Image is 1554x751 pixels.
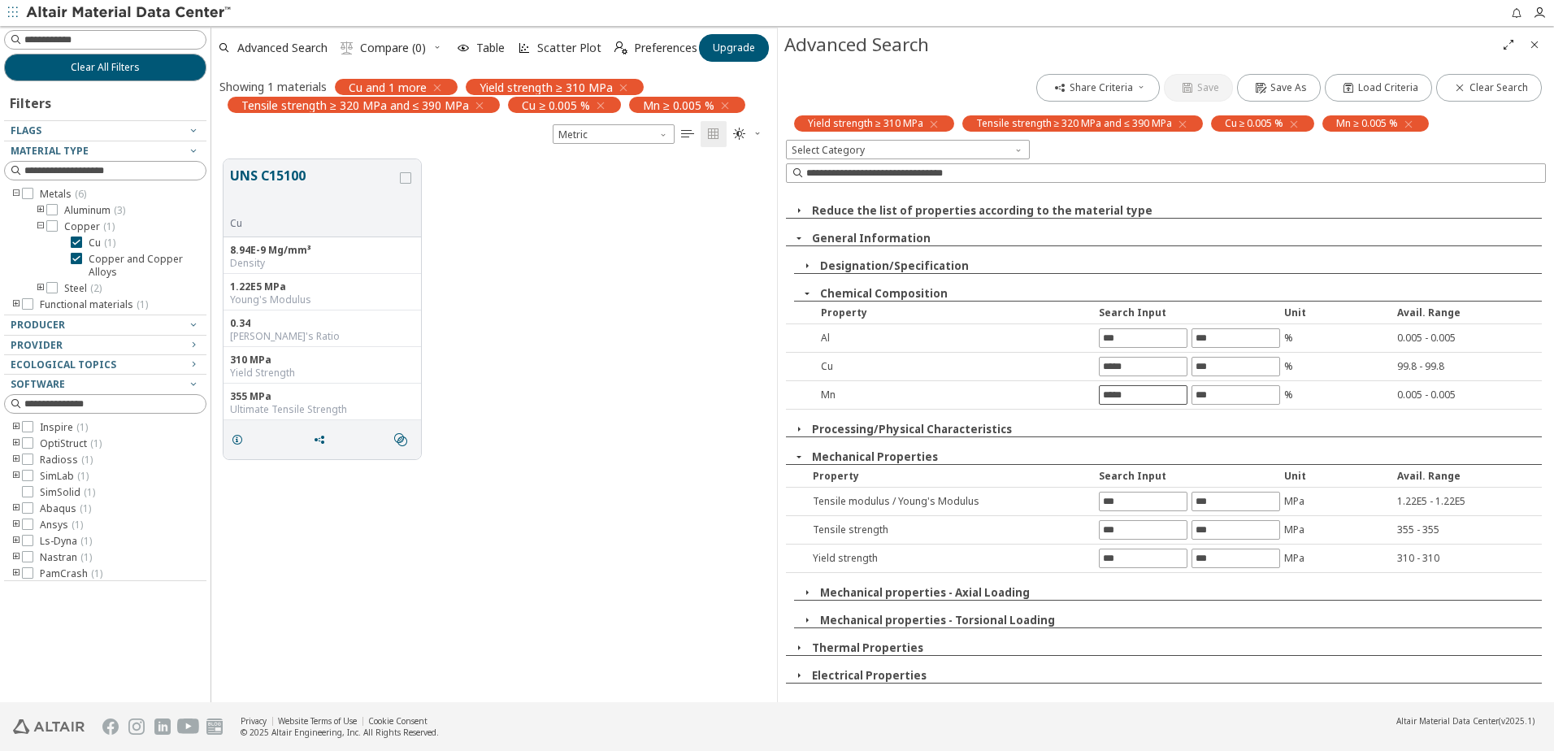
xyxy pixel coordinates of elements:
[81,453,93,467] span: ( 1 )
[1284,359,1393,373] div: %
[805,523,1095,536] div: Tensile strength
[64,220,115,233] span: Copper
[306,423,340,456] button: Share
[4,141,206,161] button: Material Type
[90,436,102,450] span: ( 1 )
[211,147,777,702] div: grid
[77,469,89,483] span: ( 1 )
[786,640,812,655] button: Close
[4,315,206,335] button: Producer
[1397,388,1542,402] div: 0.005 - 0.005
[1396,715,1499,727] span: Altair Material Data Center
[219,79,327,94] div: Showing 1 materials
[699,34,769,62] button: Upgrade
[40,437,102,450] span: OptiStruct
[701,121,727,147] button: Tile View
[11,519,22,532] i: toogle group
[820,286,948,301] button: Chemical Composition
[90,281,102,295] span: ( 2 )
[230,390,415,403] div: 355 MPa
[808,116,923,131] span: Yield strength ≥ 310 MPa
[1070,81,1133,94] span: Share Criteria
[230,293,415,306] div: Young's Modulus
[976,116,1172,131] span: Tensile strength ≥ 320 MPa and ≤ 390 MPa
[237,42,328,54] span: Advanced Search
[80,534,92,548] span: ( 1 )
[241,715,267,727] a: Privacy
[1397,359,1542,373] div: 99.8 - 99.8
[812,231,931,245] button: General Information
[40,188,86,201] span: Metals
[230,217,397,230] div: Cu
[11,567,22,580] i: toogle group
[1396,715,1534,727] div: (v2025.1)
[1284,331,1393,345] div: %
[634,42,697,54] span: Preferences
[76,420,88,434] span: ( 1 )
[675,121,701,147] button: Table View
[11,502,22,515] i: toogle group
[91,567,102,580] span: ( 1 )
[812,640,923,655] button: Thermal Properties
[812,449,938,464] button: Mechanical Properties
[1099,469,1280,483] div: Search Input
[1284,523,1393,536] div: MPa
[1225,116,1284,131] span: Cu ≥ 0.005 %
[11,551,22,564] i: toogle group
[643,98,714,112] span: Mn ≥ 0.005 %
[805,359,1095,373] div: Cu
[4,54,206,81] button: Clear All Filters
[1284,469,1393,483] div: Unit
[812,203,1152,218] button: Reduce the list of properties according to the material type
[812,422,1012,436] button: Processing/Physical Characteristics
[805,388,1095,402] div: Mn
[786,231,812,245] button: Close
[1397,469,1542,483] div: Avail. Range
[104,236,115,250] span: ( 1 )
[35,282,46,295] i: toogle group
[786,140,1030,159] span: Select Category
[230,244,415,257] div: 8.94E-9 Mg/mm³
[4,121,206,141] button: Flags
[707,128,720,141] i: 
[40,454,93,467] span: Radioss
[812,668,927,683] button: Electrical Properties
[360,42,426,54] span: Compare (0)
[1397,331,1542,345] div: 0.005 - 0.005
[349,80,427,94] span: Cu and 1 more
[805,306,1095,319] div: Property
[1036,74,1160,102] button: Share Criteria
[368,715,428,727] a: Cookie Consent
[805,469,1095,483] div: Property
[1521,32,1547,58] button: Close
[40,535,92,548] span: Ls-Dyna
[72,518,83,532] span: ( 1 )
[71,61,140,74] span: Clear All Filters
[480,80,613,94] span: Yield strength ≥ 310 MPa
[84,485,95,499] span: ( 1 )
[40,567,102,580] span: PamCrash
[230,166,397,217] button: UNS C15100
[727,121,769,147] button: Theme
[241,98,469,112] span: Tensile strength ≥ 320 MPa and ≤ 390 MPa
[11,318,65,332] span: Producer
[11,437,22,450] i: toogle group
[89,237,115,250] span: Cu
[794,613,820,627] button: Close
[11,124,41,137] span: Flags
[230,367,415,380] div: Yield Strength
[341,41,354,54] i: 
[230,280,415,293] div: 1.22E5 MPa
[1284,388,1393,402] div: %
[820,585,1030,600] button: Mechanical properties - Axial Loading
[1495,32,1521,58] button: Full Screen
[786,449,812,464] button: Close
[786,203,812,218] button: Close
[40,551,92,564] span: Nastran
[278,715,357,727] a: Website Terms of Use
[1397,551,1542,565] div: 310 - 310
[553,124,675,144] div: Unit System
[230,257,415,270] div: Density
[89,253,200,279] span: Copper and Copper Alloys
[794,585,820,600] button: Close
